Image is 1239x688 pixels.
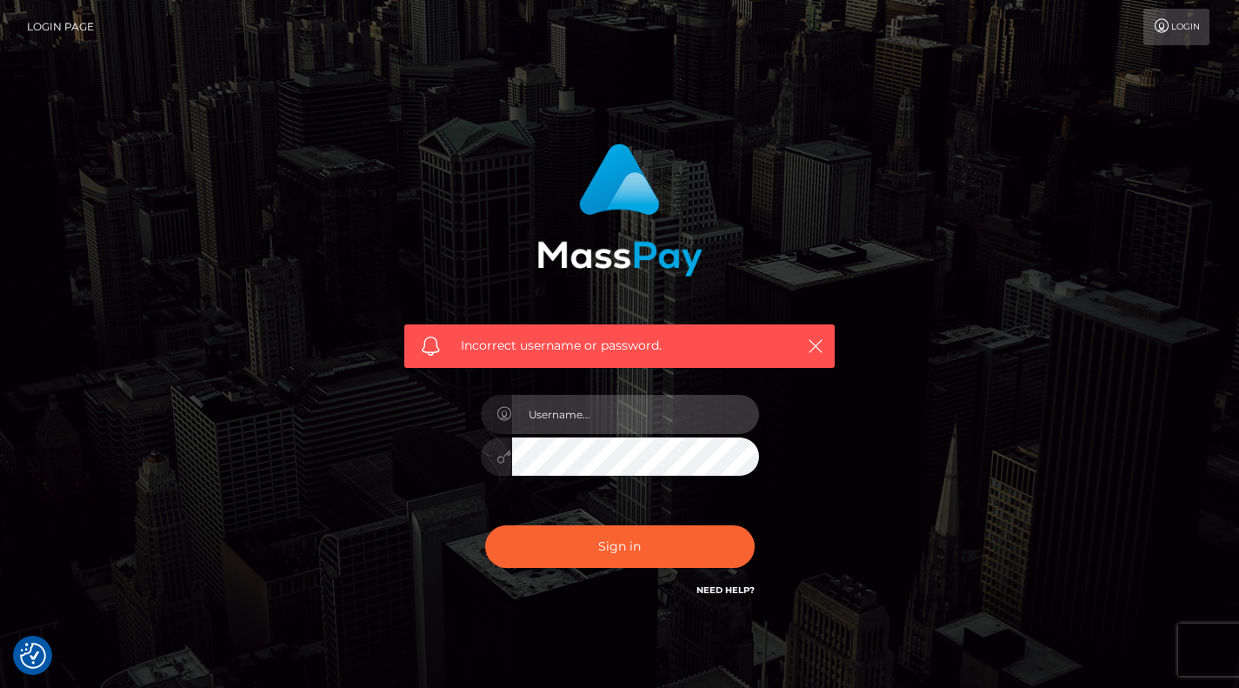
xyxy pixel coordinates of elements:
a: Login Page [27,9,94,45]
span: Incorrect username or password. [461,337,778,355]
button: Consent Preferences [20,643,46,669]
a: Need Help? [696,584,755,596]
button: Sign in [485,525,755,568]
img: Revisit consent button [20,643,46,669]
img: MassPay Login [537,144,703,277]
a: Login [1143,9,1209,45]
input: Username... [512,395,759,434]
